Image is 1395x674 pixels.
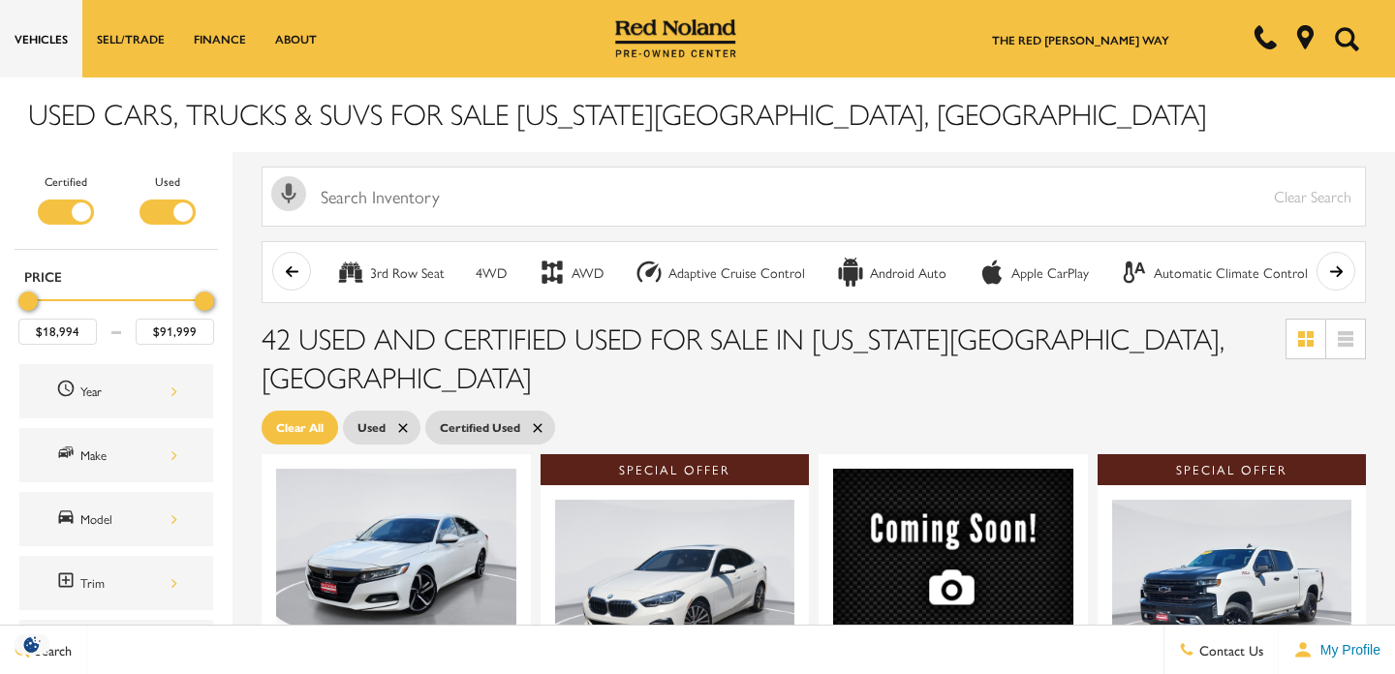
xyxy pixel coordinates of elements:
[24,267,208,285] h5: Price
[10,634,54,655] img: Opt-Out Icon
[615,26,737,46] a: Red Noland Pre-Owned
[262,317,1224,397] span: 42 Used and Certified Used for Sale in [US_STATE][GEOGRAPHIC_DATA], [GEOGRAPHIC_DATA]
[18,319,97,344] input: Minimum
[1154,264,1308,282] div: Automatic Climate Control
[56,379,80,404] span: Year
[80,508,177,530] div: Model
[80,444,177,466] div: Make
[262,167,1366,227] input: Search Inventory
[271,176,306,211] svg: Click to toggle on voice search
[635,258,664,287] div: Adaptive Cruise Control
[370,264,445,282] div: 3rd Row Seat
[136,319,214,344] input: Maximum
[1194,640,1263,659] span: Contact Us
[1327,1,1366,77] button: Open the search field
[538,258,567,287] div: AWD
[1011,264,1089,282] div: Apple CarPlay
[18,291,38,311] div: Minimum Price
[1098,454,1367,485] div: Special Offer
[465,252,517,292] button: 4WD
[1120,258,1149,287] div: Automatic Climate Control
[45,171,87,191] label: Certified
[19,620,213,674] div: FeaturesFeatures
[440,415,520,440] span: Certified Used
[18,285,214,344] div: Price
[527,252,614,292] button: AWDAWD
[624,252,816,292] button: Adaptive Cruise ControlAdaptive Cruise Control
[825,252,957,292] button: Android AutoAndroid Auto
[155,171,180,191] label: Used
[276,469,516,649] img: 2018 Honda Accord Sport
[967,252,1100,292] button: Apple CarPlayApple CarPlay
[668,264,805,282] div: Adaptive Cruise Control
[476,264,507,282] div: 4WD
[19,492,213,546] div: ModelModel
[19,556,213,610] div: TrimTrim
[276,415,324,440] span: Clear All
[15,171,218,249] div: Filter by Vehicle Type
[272,252,311,291] button: scroll left
[977,258,1007,287] div: Apple CarPlay
[1317,252,1355,291] button: scroll right
[615,19,737,58] img: Red Noland Pre-Owned
[336,258,365,287] div: 3rd Row Seat
[1279,626,1395,674] button: Open user profile menu
[325,252,455,292] button: 3rd Row Seat3rd Row Seat
[541,454,810,485] div: Special Offer
[56,506,80,532] span: Model
[1313,642,1380,658] span: My Profile
[19,364,213,418] div: YearYear
[572,264,604,282] div: AWD
[10,634,54,655] section: Click to Open Cookie Consent Modal
[1109,252,1318,292] button: Automatic Climate ControlAutomatic Climate Control
[870,264,946,282] div: Android Auto
[80,572,177,594] div: Trim
[56,443,80,468] span: Make
[992,31,1169,48] a: The Red [PERSON_NAME] Way
[80,381,177,402] div: Year
[56,570,80,596] span: Trim
[836,258,865,287] div: Android Auto
[19,428,213,482] div: MakeMake
[195,291,214,311] div: Maximum Price
[357,415,386,440] span: Used
[833,469,1073,654] img: 2017 Porsche Cayenne E-Hybrid S Platinum Edition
